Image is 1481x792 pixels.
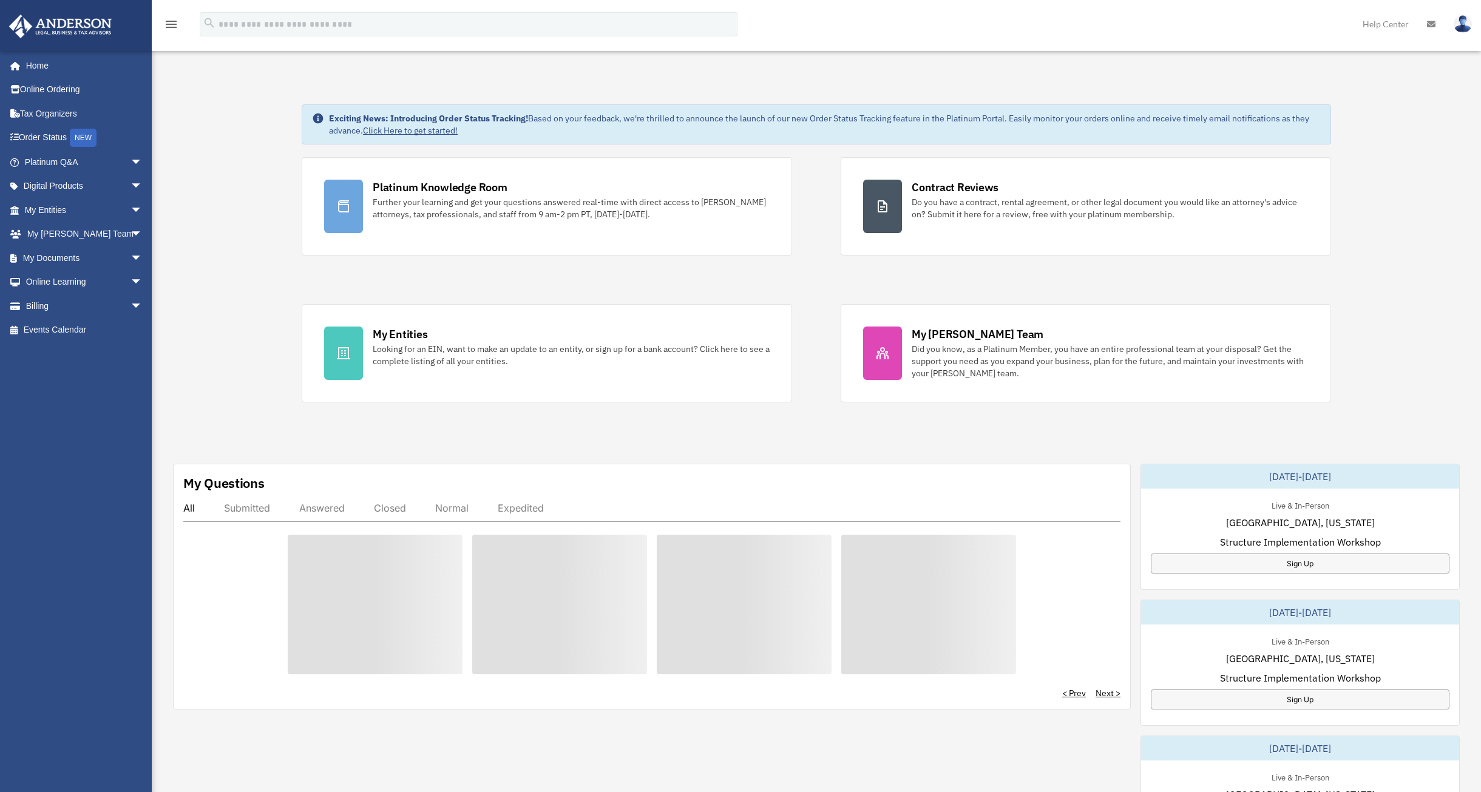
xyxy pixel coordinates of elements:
span: Structure Implementation Workshop [1220,671,1381,685]
div: Answered [299,502,345,514]
a: Sign Up [1151,689,1449,709]
div: My [PERSON_NAME] Team [912,327,1043,342]
a: Platinum Knowledge Room Further your learning and get your questions answered real-time with dire... [302,157,792,256]
a: My Documentsarrow_drop_down [8,246,161,270]
img: Anderson Advisors Platinum Portal [5,15,115,38]
span: Structure Implementation Workshop [1220,535,1381,549]
div: Normal [435,502,469,514]
i: menu [164,17,178,32]
span: arrow_drop_down [130,222,155,247]
div: [DATE]-[DATE] [1141,464,1459,489]
a: Tax Organizers [8,101,161,126]
a: My Entities Looking for an EIN, want to make an update to an entity, or sign up for a bank accoun... [302,304,792,402]
div: Do you have a contract, rental agreement, or other legal document you would like an attorney's ad... [912,196,1309,220]
a: Next > [1096,687,1120,699]
a: Home [8,53,155,78]
div: Contract Reviews [912,180,998,195]
span: [GEOGRAPHIC_DATA], [US_STATE] [1226,651,1375,666]
a: menu [164,21,178,32]
a: Platinum Q&Aarrow_drop_down [8,150,161,174]
div: All [183,502,195,514]
a: Order StatusNEW [8,126,161,151]
a: My [PERSON_NAME] Teamarrow_drop_down [8,222,161,246]
a: Sign Up [1151,553,1449,574]
span: [GEOGRAPHIC_DATA], [US_STATE] [1226,515,1375,530]
span: arrow_drop_down [130,150,155,175]
a: Digital Productsarrow_drop_down [8,174,161,198]
div: NEW [70,129,97,147]
div: Platinum Knowledge Room [373,180,507,195]
a: Events Calendar [8,318,161,342]
div: Did you know, as a Platinum Member, you have an entire professional team at your disposal? Get th... [912,343,1309,379]
div: [DATE]-[DATE] [1141,736,1459,760]
div: Further your learning and get your questions answered real-time with direct access to [PERSON_NAM... [373,196,770,220]
span: arrow_drop_down [130,270,155,295]
span: arrow_drop_down [130,294,155,319]
a: My [PERSON_NAME] Team Did you know, as a Platinum Member, you have an entire professional team at... [841,304,1331,402]
span: arrow_drop_down [130,198,155,223]
div: Live & In-Person [1262,498,1339,511]
strong: Exciting News: Introducing Order Status Tracking! [329,113,528,124]
span: arrow_drop_down [130,174,155,199]
div: Expedited [498,502,544,514]
div: Looking for an EIN, want to make an update to an entity, or sign up for a bank account? Click her... [373,343,770,367]
div: Live & In-Person [1262,770,1339,783]
div: Live & In-Person [1262,634,1339,647]
a: < Prev [1062,687,1086,699]
a: Click Here to get started! [363,125,458,136]
div: My Entities [373,327,427,342]
div: Closed [374,502,406,514]
a: Billingarrow_drop_down [8,294,161,318]
div: [DATE]-[DATE] [1141,600,1459,624]
div: Submitted [224,502,270,514]
i: search [203,16,216,30]
a: Contract Reviews Do you have a contract, rental agreement, or other legal document you would like... [841,157,1331,256]
span: arrow_drop_down [130,246,155,271]
div: My Questions [183,474,265,492]
a: My Entitiesarrow_drop_down [8,198,161,222]
div: Based on your feedback, we're thrilled to announce the launch of our new Order Status Tracking fe... [329,112,1321,137]
a: Online Ordering [8,78,161,102]
img: User Pic [1454,15,1472,33]
a: Online Learningarrow_drop_down [8,270,161,294]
